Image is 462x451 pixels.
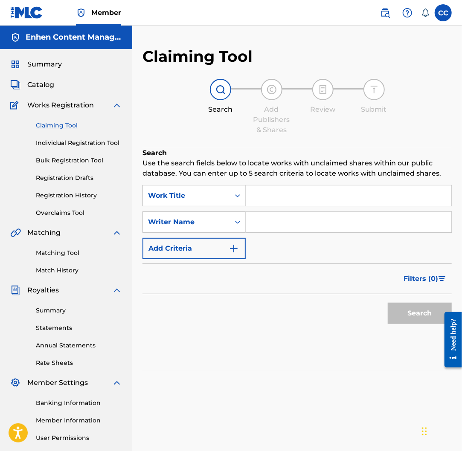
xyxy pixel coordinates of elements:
[10,32,20,43] img: Accounts
[112,228,122,238] img: expand
[10,228,21,238] img: Matching
[36,208,122,217] a: Overclaims Tool
[91,8,121,17] span: Member
[438,306,462,374] iframe: Resource Center
[353,104,395,115] div: Submit
[435,4,452,21] div: User Menu
[36,306,122,315] a: Summary
[26,32,122,42] h5: Enhen Content Management
[10,80,20,90] img: Catalog
[27,59,62,69] span: Summary
[267,84,277,95] img: step indicator icon for Add Publishers & Shares
[10,59,62,69] a: SummarySummary
[404,274,438,284] span: Filters ( 0 )
[36,358,122,367] a: Rate Sheets
[10,100,21,110] img: Works Registration
[318,84,328,95] img: step indicator icon for Review
[142,47,253,66] h2: Claiming Tool
[380,8,390,18] img: search
[112,100,122,110] img: expand
[36,121,122,130] a: Claiming Tool
[112,378,122,388] img: expand
[229,243,239,254] img: 9d2ae6d4665cec9f34b9.svg
[142,185,452,328] form: Search Form
[112,285,122,295] img: expand
[422,419,427,444] div: Drag
[398,268,452,289] button: Filters (0)
[369,84,379,95] img: step indicator icon for Submit
[142,148,452,158] h6: Search
[27,228,61,238] span: Matching
[148,191,225,201] div: Work Title
[27,100,94,110] span: Works Registration
[27,378,88,388] span: Member Settings
[36,416,122,425] a: Member Information
[10,285,20,295] img: Royalties
[36,191,122,200] a: Registration History
[250,104,293,135] div: Add Publishers & Shares
[36,156,122,165] a: Bulk Registration Tool
[399,4,416,21] div: Help
[199,104,242,115] div: Search
[402,8,413,18] img: help
[148,217,225,227] div: Writer Name
[36,324,122,332] a: Statements
[36,139,122,147] a: Individual Registration Tool
[215,84,226,95] img: step indicator icon for Search
[142,238,246,259] button: Add Criteria
[421,9,430,17] div: Notifications
[10,80,54,90] a: CatalogCatalog
[36,266,122,275] a: Match History
[419,410,462,451] iframe: Chat Widget
[27,80,54,90] span: Catalog
[439,276,446,281] img: filter
[36,434,122,442] a: User Permissions
[302,104,344,115] div: Review
[36,399,122,408] a: Banking Information
[377,4,394,21] a: Public Search
[10,59,20,69] img: Summary
[10,378,20,388] img: Member Settings
[36,341,122,350] a: Annual Statements
[27,285,59,295] span: Royalties
[10,6,43,19] img: MLC Logo
[76,8,86,18] img: Top Rightsholder
[36,249,122,257] a: Matching Tool
[36,173,122,182] a: Registration Drafts
[142,158,452,179] p: Use the search fields below to locate works with unclaimed shares within our public database. You...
